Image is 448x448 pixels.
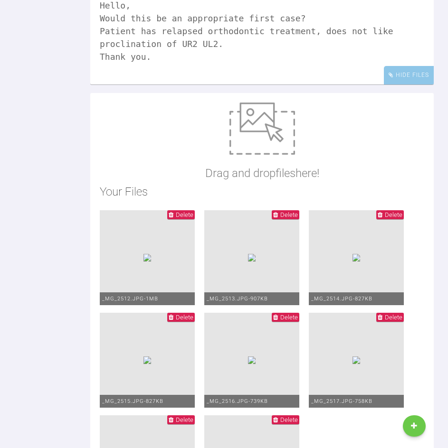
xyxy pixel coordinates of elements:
span: _MG_2515.JPG - 827KB [102,398,163,404]
span: _MG_2516.JPG - 739KB [207,398,268,404]
span: Delete [280,211,298,218]
img: cd704ffb-9892-4e3e-a178-0d95bd4049dc [248,356,256,364]
p: Drag and drop files here! [205,164,319,182]
span: Delete [176,314,193,321]
span: Delete [385,314,402,321]
span: Delete [385,211,402,218]
span: _MG_2517.JPG - 758KB [311,398,372,404]
img: 59be8025-aa0e-445f-892c-7dbc8d3bb182 [353,254,360,261]
span: Delete [176,211,193,218]
span: _MG_2512.JPG - 1MB [102,296,158,302]
h2: Your Files [100,183,424,201]
a: New Case [403,415,426,437]
img: 34793b7a-96b2-420f-bf68-67c42901f26a [143,356,151,364]
span: Delete [280,314,298,321]
img: 3f1b8d33-7f71-4516-b76f-ad1efffa45d3 [143,254,151,261]
span: Delete [280,416,298,423]
img: 68b51d53-aa23-4634-85e4-1f9dbc07171e [353,356,360,364]
div: Hide Files [384,66,434,84]
span: _MG_2513.JPG - 907KB [207,296,268,302]
img: 6a4755f1-2abf-402e-a94c-0d8f43f99d6c [248,254,256,261]
span: Delete [176,416,193,423]
span: _MG_2514.JPG - 827KB [311,296,372,302]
